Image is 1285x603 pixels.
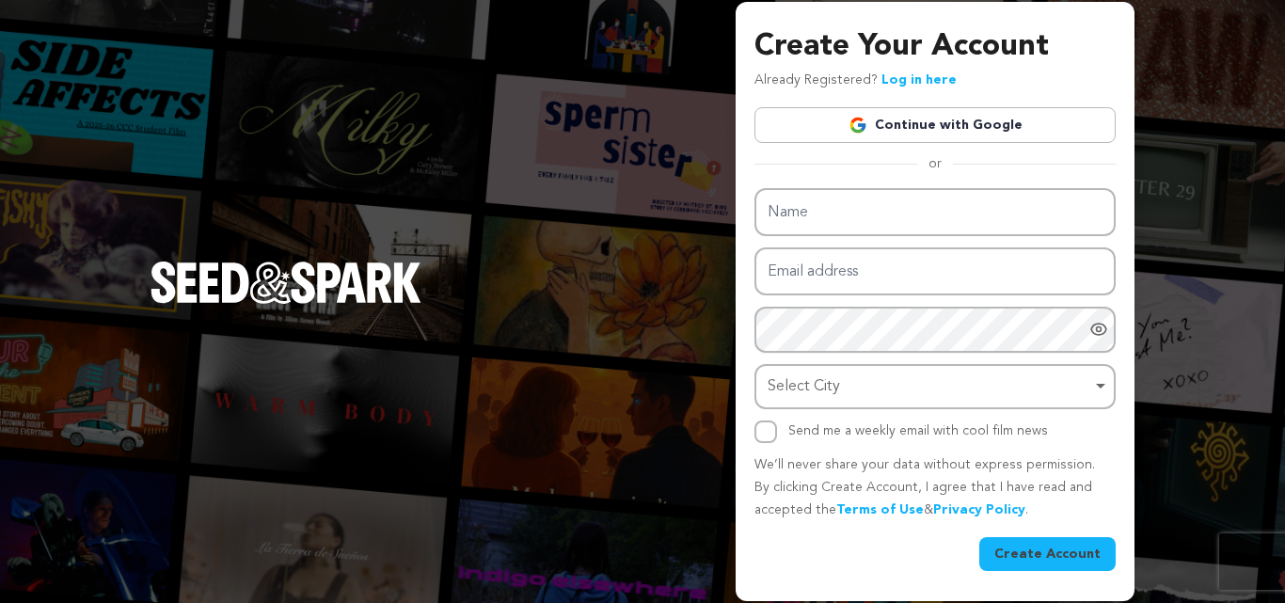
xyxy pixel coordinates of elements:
[979,537,1116,571] button: Create Account
[754,24,1116,70] h3: Create Your Account
[881,73,957,87] a: Log in here
[1089,320,1108,339] a: Show password as plain text. Warning: this will display your password on the screen.
[754,70,957,92] p: Already Registered?
[768,373,1091,401] div: Select City
[917,154,953,173] span: or
[933,503,1025,516] a: Privacy Policy
[836,503,924,516] a: Terms of Use
[754,188,1116,236] input: Name
[754,107,1116,143] a: Continue with Google
[788,424,1048,437] label: Send me a weekly email with cool film news
[754,454,1116,521] p: We’ll never share your data without express permission. By clicking Create Account, I agree that ...
[849,116,867,135] img: Google logo
[151,262,421,303] img: Seed&Spark Logo
[151,262,421,341] a: Seed&Spark Homepage
[754,247,1116,295] input: Email address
